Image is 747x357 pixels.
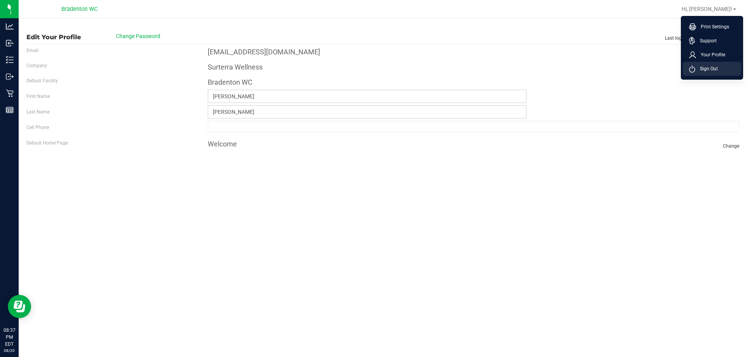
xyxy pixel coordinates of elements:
inline-svg: Reports [6,106,14,114]
label: Email [26,47,39,54]
span: Sign Out [695,65,718,73]
label: Cell Phone [26,124,49,131]
iframe: Resource center [8,295,31,318]
inline-svg: Outbound [6,73,14,80]
span: Support [695,37,717,45]
inline-svg: Analytics [6,23,14,30]
span: Change [723,143,739,150]
span: Change Password [116,33,160,39]
label: First Name [26,93,50,100]
inline-svg: Retail [6,89,14,97]
li: Sign Out [683,62,741,76]
inline-svg: Inventory [6,56,14,64]
h4: Welcome [208,140,740,148]
label: Default Facility [26,77,58,84]
label: Last Name [26,108,49,115]
span: Bradenton WC [61,6,98,12]
label: Default Home Page [26,139,68,146]
span: Last login: [DATE] 11:55:26 AM EDT [665,35,739,42]
a: Support [689,37,738,45]
span: Your Profile [696,51,725,59]
input: Format: (999) 999-9999 [208,121,740,132]
p: 08/20 [4,348,15,354]
h4: Surterra Wellness [208,63,263,71]
span: Edit Your Profile [26,33,89,41]
h4: Bradenton WC [208,78,740,86]
label: Company [26,62,47,69]
span: Hi, [PERSON_NAME]! [682,6,732,12]
h4: [EMAIL_ADDRESS][DOMAIN_NAME] [208,48,320,56]
p: 08:37 PM EDT [4,327,15,348]
button: Change Password [99,30,177,43]
span: Print Settings [696,23,729,31]
inline-svg: Inbound [6,39,14,47]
